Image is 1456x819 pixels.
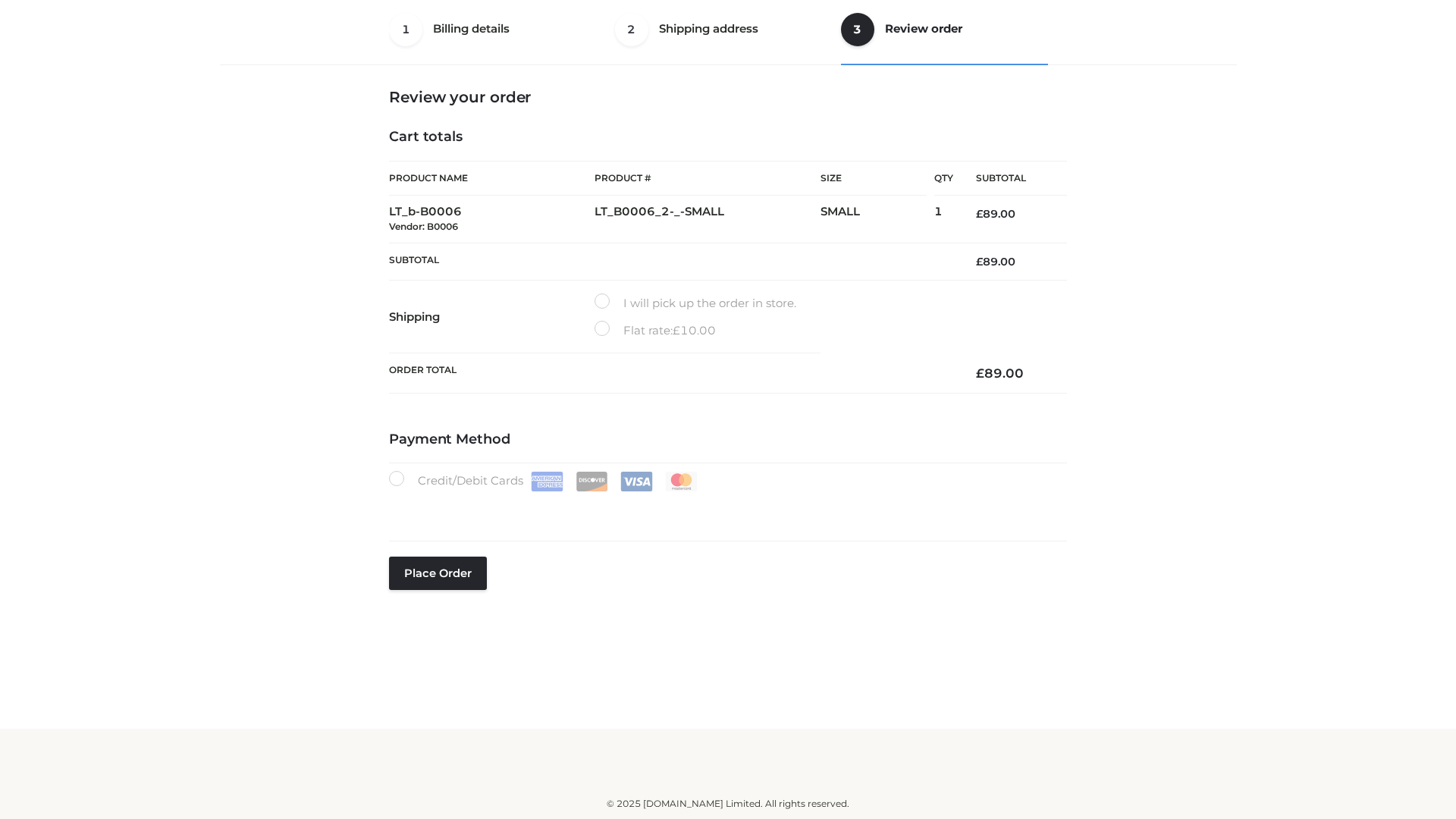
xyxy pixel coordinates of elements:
[953,162,1067,196] th: Subtotal
[389,88,1067,106] h3: Review your order
[225,796,1231,811] div: © 2025 [DOMAIN_NAME] Limited. All rights reserved.
[389,221,458,232] small: Vendor: B0006
[821,162,927,196] th: Size
[389,196,595,243] td: LT_b-B0006
[821,196,934,243] td: SMALL
[389,243,953,280] th: Subtotal
[934,161,953,196] th: Qty
[595,196,821,243] td: LT_B0006_2-_-SMALL
[595,321,716,340] label: Flat rate:
[389,281,595,353] th: Shipping
[389,471,699,491] label: Credit/Debit Cards
[976,255,1015,268] bdi: 89.00
[976,207,1015,221] bdi: 89.00
[976,366,1024,381] bdi: 89.00
[673,323,680,337] span: £
[398,499,1058,516] iframe: Secure card payment input frame
[665,472,698,491] img: Mastercard
[934,196,953,243] td: 1
[673,323,716,337] bdi: 10.00
[531,472,563,491] img: Amex
[595,161,821,196] th: Product #
[976,255,983,268] span: £
[976,207,983,221] span: £
[389,431,1067,448] h4: Payment Method
[389,557,487,590] button: Place order
[620,472,653,491] img: Visa
[389,129,1067,146] h4: Cart totals
[976,366,984,381] span: £
[389,161,595,196] th: Product Name
[576,472,608,491] img: Discover
[595,293,796,313] label: I will pick up the order in store.
[389,353,953,394] th: Order Total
